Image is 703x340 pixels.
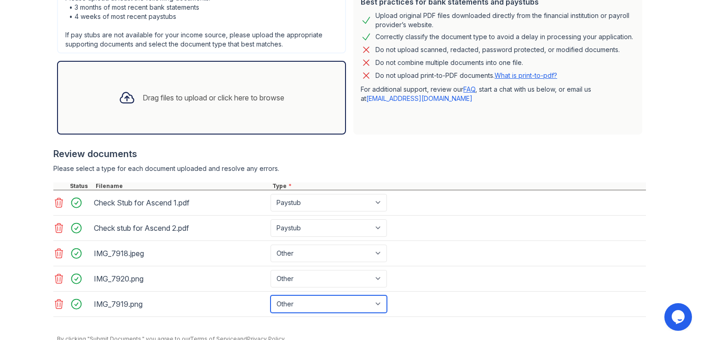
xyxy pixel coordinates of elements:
[375,11,635,29] div: Upload original PDF files downloaded directly from the financial institution or payroll provider’...
[94,195,267,210] div: Check Stub for Ascend 1.pdf
[375,31,633,42] div: Correctly classify the document type to avoid a delay in processing your application.
[143,92,284,103] div: Drag files to upload or click here to browse
[53,147,646,160] div: Review documents
[664,303,694,331] iframe: chat widget
[94,221,267,235] div: Check stub for Ascend 2.pdf
[53,164,646,173] div: Please select a type for each document uploaded and resolve any errors.
[361,85,635,103] p: For additional support, review our , start a chat with us below, or email us at
[94,182,271,190] div: Filename
[375,71,557,80] p: Do not upload print-to-PDF documents.
[68,182,94,190] div: Status
[94,271,267,286] div: IMG_7920.png
[271,182,646,190] div: Type
[366,94,473,102] a: [EMAIL_ADDRESS][DOMAIN_NAME]
[94,246,267,261] div: IMG_7918.jpeg
[463,85,475,93] a: FAQ
[495,71,557,79] a: What is print-to-pdf?
[375,44,620,55] div: Do not upload scanned, redacted, password protected, or modified documents.
[375,57,523,68] div: Do not combine multiple documents into one file.
[94,297,267,311] div: IMG_7919.png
